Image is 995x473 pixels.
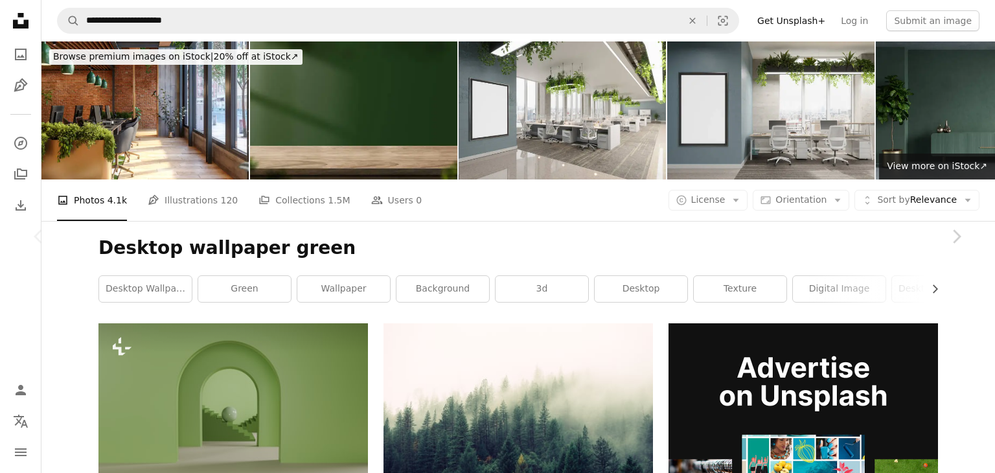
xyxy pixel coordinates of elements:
[887,161,987,171] span: View more on iStock ↗
[707,8,738,33] button: Visual search
[8,377,34,403] a: Log in / Sign up
[459,41,666,179] img: Eco-Friendly Open Plan Office Interior With Creeper Plants And Close-up View Of Empty Poster On T...
[58,8,80,33] button: Search Unsplash
[496,276,588,302] a: 3d
[148,179,238,221] a: Illustrations 120
[41,41,249,179] img: Sustainable Green Co-working Office Space
[8,408,34,434] button: Language
[8,73,34,98] a: Illustrations
[396,276,489,302] a: background
[749,10,833,31] a: Get Unsplash+
[258,179,350,221] a: Collections 1.5M
[8,161,34,187] a: Collections
[595,276,687,302] a: desktop
[877,194,909,205] span: Sort by
[49,49,303,65] div: 20% off at iStock ↗
[793,276,886,302] a: digital image
[8,41,34,67] a: Photos
[371,179,422,221] a: Users 0
[297,276,390,302] a: wallpaper
[8,439,34,465] button: Menu
[917,174,995,299] a: Next
[98,393,368,405] a: A green room with a white ball in the middle
[833,10,876,31] a: Log in
[877,194,957,207] span: Relevance
[753,190,849,211] button: Orientation
[198,276,291,302] a: green
[221,193,238,207] span: 120
[775,194,827,205] span: Orientation
[892,276,985,302] a: desktop background
[53,51,213,62] span: Browse premium images on iStock |
[691,194,726,205] span: License
[98,236,938,260] h1: Desktop wallpaper green
[328,193,350,207] span: 1.5M
[879,154,995,179] a: View more on iStock↗
[854,190,979,211] button: Sort byRelevance
[57,8,739,34] form: Find visuals sitewide
[667,41,875,179] img: Modern Open Plan Empty Office With Creeper Plants And Close-up View Of Empty Poster On The Wall
[886,10,979,31] button: Submit an image
[41,41,310,73] a: Browse premium images on iStock|20% off at iStock↗
[678,8,707,33] button: Clear
[416,193,422,207] span: 0
[99,276,192,302] a: desktop wallpaper
[250,41,457,179] img: wood table green wall background with sunlight window create leaf shadow on wall with blur indoor...
[8,130,34,156] a: Explore
[694,276,786,302] a: texture
[383,407,653,419] a: palm trees covered with fog
[669,190,748,211] button: License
